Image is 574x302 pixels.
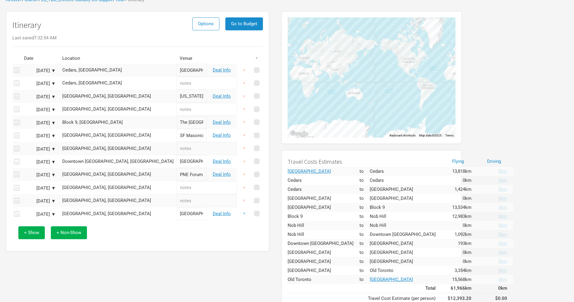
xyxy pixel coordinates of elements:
td: to [360,212,370,221]
td: to [360,266,370,275]
button: × [237,129,251,142]
td: 61,966km [442,284,477,293]
td: [GEOGRAPHIC_DATA] [370,185,442,194]
input: Paramount Theatre [177,155,207,168]
td: to [360,275,370,284]
span: 0km [498,277,507,282]
div: ▼ [253,55,260,62]
td: to [360,230,370,239]
span: 1,424km [455,187,471,192]
div: [DATE] ▼ [23,134,56,138]
div: PNE Forum, East Vancouver, Canada [397,56,400,59]
th: Venue [177,53,207,64]
td: Old Toronto [370,266,442,275]
div: [DATE] ▼ [23,95,56,99]
div: [DATE] ▼ [23,160,56,164]
div: [DATE] ▼ [23,121,56,125]
span: 15,568km [452,277,471,282]
button: × [237,155,251,168]
h1: Itinerary [12,20,41,30]
input: The Forum Shopping Mall [177,116,207,129]
button: Go to Budget [225,17,263,30]
span: 13,534km [452,205,471,210]
td: Nob Hill [288,230,360,239]
td: Nob Hill [370,221,442,230]
th: Date [21,53,57,64]
span: 0km [498,205,507,210]
a: Change Travel Calculation Type To Driving [477,268,507,273]
a: Flying [452,159,464,164]
input: Arizona Financial Theatre [177,90,207,103]
td: to [360,221,370,230]
strong: $12,393.20 [448,296,471,301]
div: Old Toronto, Canada [62,212,174,216]
span: 0km [463,250,471,255]
span: 3,354km [455,268,471,273]
td: [GEOGRAPHIC_DATA] [370,239,442,248]
span: 0km [498,268,507,273]
input: Union Station [177,207,207,220]
button: × [237,181,251,194]
div: Paramount Theatre, Downtown Seattle, United States [398,58,400,60]
button: × [237,90,251,103]
td: Block 9 [370,203,442,212]
td: [GEOGRAPHIC_DATA] [288,248,360,257]
div: Last saved 7:32:54 AM [12,36,263,40]
a: Change Travel Calculation Type To Driving [477,250,507,255]
a: Change Travel Calculation Type To Driving [477,205,507,210]
input: notes [177,103,237,116]
a: Driving [487,159,501,164]
td: Cedars [370,167,442,176]
button: × [237,64,251,77]
div: Cedars, United States [62,68,174,72]
div: Downtown Seattle, United States [62,159,174,164]
button: × [237,168,251,181]
span: 0km [498,178,507,183]
a: Change Travel Calculation Type To Driving [477,241,507,246]
a: Deal Info [213,93,231,99]
span: 0km [498,232,507,237]
span: 0km [498,214,507,219]
a: Change Travel Calculation Type To Driving [477,232,507,237]
span: 0km [498,196,507,201]
span: 0km [498,259,507,264]
a: Change Travel Calculation Type To Driving [477,178,507,183]
div: [DATE] ▼ [23,81,56,86]
input: notes [177,77,237,90]
td: 0km [477,284,513,293]
a: Deal Info [213,159,231,164]
td: Old Toronto [288,275,360,284]
span: 0km [498,187,507,192]
span: + Non-Show [57,230,81,235]
button: Options [192,17,219,30]
td: to [360,176,370,185]
td: Downtown [GEOGRAPHIC_DATA] [370,230,442,239]
div: [DATE] ▼ [23,108,56,112]
span: 193km [458,241,471,246]
div: East Vancouver, Canada [62,185,174,190]
td: to [360,167,370,176]
span: 0km [463,196,471,201]
span: 1,092km [455,232,471,237]
div: [DATE] ▼ [23,147,56,151]
h2: Travel Costs Estimates [288,158,436,165]
div: Union Station, Old Toronto, Canada [416,60,418,63]
div: Nob Hill, United States [62,146,174,151]
span: Map data ©2025 [419,134,442,137]
a: Deal Info [213,172,231,177]
td: to [360,248,370,257]
div: East Vancouver, Canada [62,172,174,177]
div: SF Masonic Auditorium, Nob Hill, United States [398,63,400,66]
td: Cedars [288,185,360,194]
th: Location [59,53,177,64]
div: Sydney, Australia [288,169,339,174]
span: Go to Budget [231,21,257,26]
div: [DATE] ▼ [23,212,56,217]
div: [DATE] ▼ [23,173,56,177]
td: to [360,185,370,194]
div: Block 9, Pakistan [62,120,174,125]
a: Deal Info [213,211,231,216]
span: Options [198,21,214,26]
td: Cedars [370,176,442,185]
td: Block 9 [288,212,360,221]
